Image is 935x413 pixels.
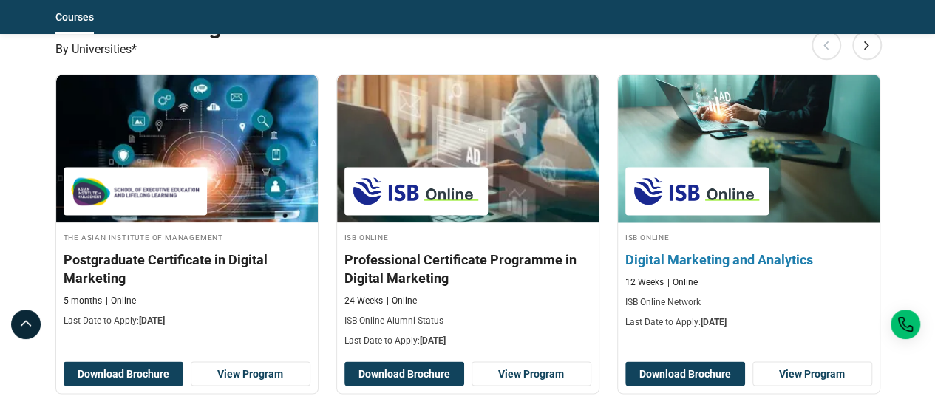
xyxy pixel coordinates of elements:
[752,361,872,386] a: View Program
[633,174,761,208] img: ISB Online
[56,75,318,222] img: Postgraduate Certificate in Digital Marketing | Online Digital Marketing Course
[64,294,102,307] p: 5 months
[106,294,136,307] p: Online
[64,361,183,386] button: Download Brochure
[667,276,698,288] p: Online
[618,75,880,335] a: Digital Marketing Course by ISB Online - October 3, 2025 ISB Online ISB Online Digital Marketing ...
[625,361,745,386] button: Download Brochure
[344,314,591,327] p: ISB Online Alumni Status
[344,294,383,307] p: 24 Weeks
[191,361,310,386] a: View Program
[701,316,727,327] span: [DATE]
[472,361,591,386] a: View Program
[337,75,599,222] img: Professional Certificate Programme in Digital Marketing | Online Digital Marketing Course
[64,314,310,327] p: Last Date to Apply:
[387,294,417,307] p: Online
[420,335,446,345] span: [DATE]
[344,230,591,242] h4: ISB Online
[139,315,165,325] span: [DATE]
[55,40,880,59] p: By Universities*
[344,334,591,347] p: Last Date to Apply:
[344,361,464,386] button: Download Brochure
[852,30,882,60] button: Next
[625,250,872,268] h3: Digital Marketing and Analytics
[625,276,664,288] p: 12 Weeks
[625,230,872,242] h4: ISB Online
[337,75,599,354] a: Digital Marketing Course by ISB Online - October 3, 2025 ISB Online ISB Online Professional Certi...
[605,67,892,230] img: Digital Marketing and Analytics | Online Digital Marketing Course
[64,230,310,242] h4: The Asian Institute of Management
[56,75,318,334] a: Digital Marketing Course by The Asian Institute of Management - October 1, 2025 The Asian Institu...
[64,250,310,287] h3: Postgraduate Certificate in Digital Marketing
[71,174,200,208] img: The Asian Institute of Management
[625,315,872,328] p: Last Date to Apply:
[812,30,841,60] button: Previous
[344,250,591,287] h3: Professional Certificate Programme in Digital Marketing
[352,174,480,208] img: ISB Online
[625,296,872,308] p: ISB Online Network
